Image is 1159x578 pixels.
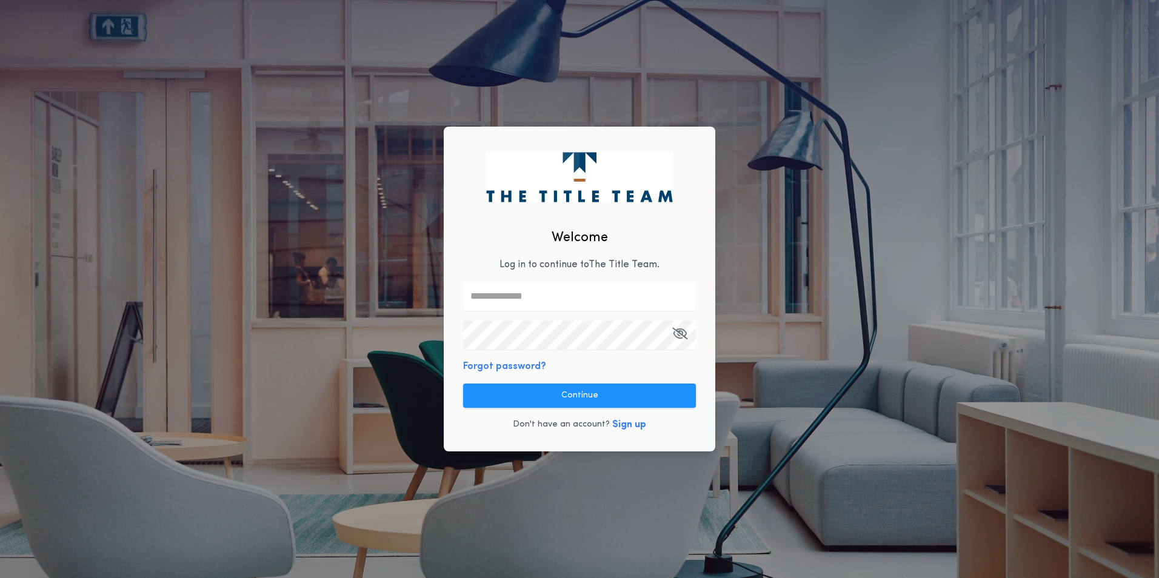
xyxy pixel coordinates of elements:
[463,359,546,374] button: Forgot password?
[499,257,660,272] p: Log in to continue to The Title Team .
[612,417,646,432] button: Sign up
[552,228,608,248] h2: Welcome
[486,152,672,202] img: logo
[463,384,696,408] button: Continue
[513,419,610,431] p: Don't have an account?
